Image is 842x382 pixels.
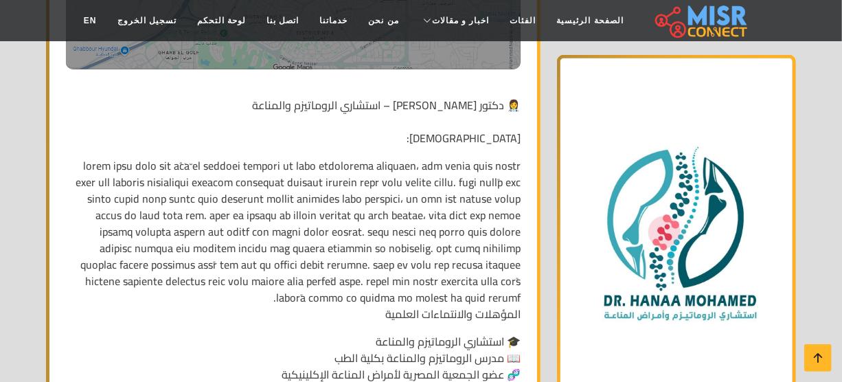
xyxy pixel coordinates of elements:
a: لوحة التحكم [187,8,256,34]
a: اخبار و مقالات [409,8,500,34]
a: من نحن [359,8,409,34]
p: lorem ipsu dolo sit aُcَaّ el seddoei tempori ut labo etdolorema aliquaen، adm venia quis nostr e... [66,157,521,322]
a: اتصل بنا [256,8,309,34]
a: EN [73,8,107,34]
a: تسجيل الخروج [107,8,187,34]
a: الفئات [500,8,547,34]
a: خدماتنا [310,8,359,34]
img: main.misr_connect [655,3,747,38]
p: 👩‍⚕️ دكتور [PERSON_NAME] – استشاري الروماتيزم والمناعة [DEMOGRAPHIC_DATA]: [66,97,521,146]
a: الصفحة الرئيسية [547,8,634,34]
span: اخبار و مقالات [432,14,490,27]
